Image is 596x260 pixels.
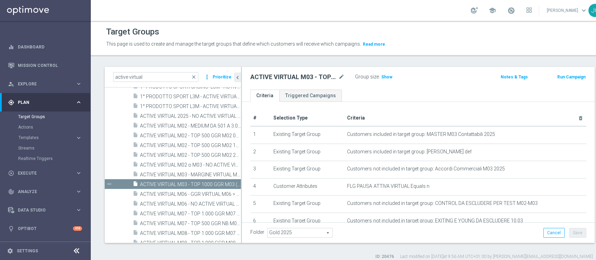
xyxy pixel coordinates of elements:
i: insert_drive_file [133,200,138,208]
span: FLG PAUSA ATTIVA VIRTUAL Equals n [347,183,429,189]
span: Plan [18,100,75,105]
button: Cancel [543,228,565,238]
a: Mission Control [18,56,82,75]
i: insert_drive_file [133,113,138,121]
span: Show [381,75,392,79]
td: Existing Target Group [271,213,345,230]
span: ACTIVE VIRTUAL M03 - TOP 1000 GGR M03 (pagamento ad aprile) 25.03 [140,182,241,188]
i: insert_drive_file [133,103,138,111]
div: Templates keyboard_arrow_right [18,135,82,140]
i: equalizer [8,44,14,50]
label: Group size [355,74,379,80]
td: Existing Target Group [271,144,345,161]
span: ACTIVE VIRTUAL M08 - TOP 1.000 GGR M08 18.08 [140,240,241,246]
i: keyboard_arrow_right [75,99,82,106]
span: ACTIVE VIRTUAL M03 - MARGINE VIRTUAL M03 &gt; 50% - WAGER VIRTUAL M03 &gt;100 EURO 01.04 [140,172,241,178]
a: Streams [18,145,73,151]
i: insert_drive_file [133,220,138,228]
i: track_changes [8,189,14,195]
h1: Target Groups [106,27,159,37]
a: Dashboard [18,38,82,56]
i: insert_drive_file [133,152,138,160]
i: lightbulb [8,225,14,232]
div: Explore [8,81,75,87]
button: Prioritize [212,72,233,82]
button: equalizer Dashboard [8,44,82,50]
span: ACTIVE VIRTUAL M02 - MEDIUM DA 501 A 3.000 GGR M02 05.03 [140,123,241,129]
span: Customers included in target group: MASTER M03 Contattabili 2025 [347,131,495,137]
span: Customers not included in target group: EXITING E YOUNG DA ESCLUDERE 10.03 [347,218,523,224]
span: Analyze [18,190,75,194]
div: Execute [8,170,75,176]
span: ACTIVE VIRTUAL M02 o M03 - NO ACTIVE VIRTUAL M03 GGR VIRTUAL M2&gt;100 (lista fornita da noi) 11.04 [140,162,241,168]
th: Selection Type [271,110,345,126]
i: insert_drive_file [133,93,138,101]
div: Mission Control [8,56,82,75]
td: 2 [250,144,271,161]
button: track_changes Analyze keyboard_arrow_right [8,189,82,194]
a: Settings [17,249,38,253]
span: ACTIVE VIRTUAL M02 - TOP 500 GGR M02 05.03 [140,133,241,139]
td: 6 [250,213,271,230]
div: Templates [19,136,75,140]
span: ACTIVE VIRTUAL M07 - TOP 1.000 GGR M07 04.08 [140,211,241,217]
i: insert_drive_file [133,230,138,238]
span: ACTIVE VIRTUAL M07 - TOP 500 GGR NB M07 16.07 [140,221,241,227]
i: keyboard_arrow_right [75,188,82,195]
i: more_vert [204,72,211,82]
td: Customer Attributes [271,178,345,196]
span: ACTIVE VIRTUAL 2025 - NO ACTIVE VIRTUAL M04 - GGR NB &gt;10 30.04 [140,113,241,119]
label: : [379,74,380,80]
div: Realtime Triggers [18,153,90,164]
span: ACTIVE VIRTUAL M06 - GGR VIRTUAL M06 &gt; 20 EURO - ESCLUDERE TOP 3000 RIGA 794 24.06 [140,191,241,197]
div: Streams [18,143,90,153]
span: Execute [18,171,75,175]
div: gps_fixed Plan keyboard_arrow_right [8,100,82,105]
span: Customers not included in target group: Accordi Commerciali M03 2025 [347,166,505,172]
button: Notes & Tags [500,73,529,81]
td: Existing Target Group [271,126,345,144]
span: Criteria [347,115,365,121]
a: Realtime Triggers [18,156,73,161]
i: settings [7,248,13,254]
div: Actions [18,122,90,132]
th: # [250,110,271,126]
a: Actions [18,124,73,130]
a: Triggered Campaigns [279,90,342,102]
td: 5 [250,196,271,213]
h2: ACTIVE VIRTUAL M03 - TOP 1000 GGR M03 (pagamento ad aprile) 25.03 [250,73,337,81]
span: ACTIVE VIRTUAL M02 - TOP 500 GGR M02 26.02 [140,152,241,158]
button: person_search Explore keyboard_arrow_right [8,81,82,87]
a: Criteria [250,90,279,102]
span: This page is used to create and manage the target groups that define which customers will receive... [106,41,361,47]
i: insert_drive_file [133,191,138,199]
a: [PERSON_NAME]keyboard_arrow_down [546,5,588,16]
i: insert_drive_file [133,210,138,218]
i: mode_edit [338,73,345,81]
span: Data Studio [18,208,75,212]
div: Mission Control [8,63,82,68]
span: Explore [18,82,75,86]
span: 1&#xB0; PRODOTTO SPORT L3M - ACTIVE VIRTUAL 2025 GGR &gt; 10 - INATTIVI VIRTUAL M07 - CONTATTABIL... [140,94,241,100]
i: keyboard_arrow_right [75,135,82,141]
i: insert_drive_file [133,161,138,169]
i: insert_drive_file [133,171,138,179]
a: Optibot [18,219,73,238]
td: 3 [250,161,271,178]
div: +10 [73,226,82,231]
i: keyboard_arrow_right [75,170,82,176]
td: Existing Target Group [271,161,345,178]
label: Folder [250,229,264,235]
button: Data Studio keyboard_arrow_right [8,207,82,213]
button: chevron_left [234,72,241,82]
div: Data Studio [8,207,75,213]
button: Read more [362,40,386,48]
span: ACTIVE VIRTUAL M02 - TOP 500 GGR M02 19.02 [140,143,241,148]
i: keyboard_arrow_right [75,207,82,213]
button: lightbulb Optibot +10 [8,226,82,231]
button: Run Campaign [557,73,586,81]
span: ACTIVE VIRTUAL M06 - NO ACTIVE VIRTUAL M07 - GGR VIRTUAL M06 &gt; 10 EURO 04.08 [140,201,241,207]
